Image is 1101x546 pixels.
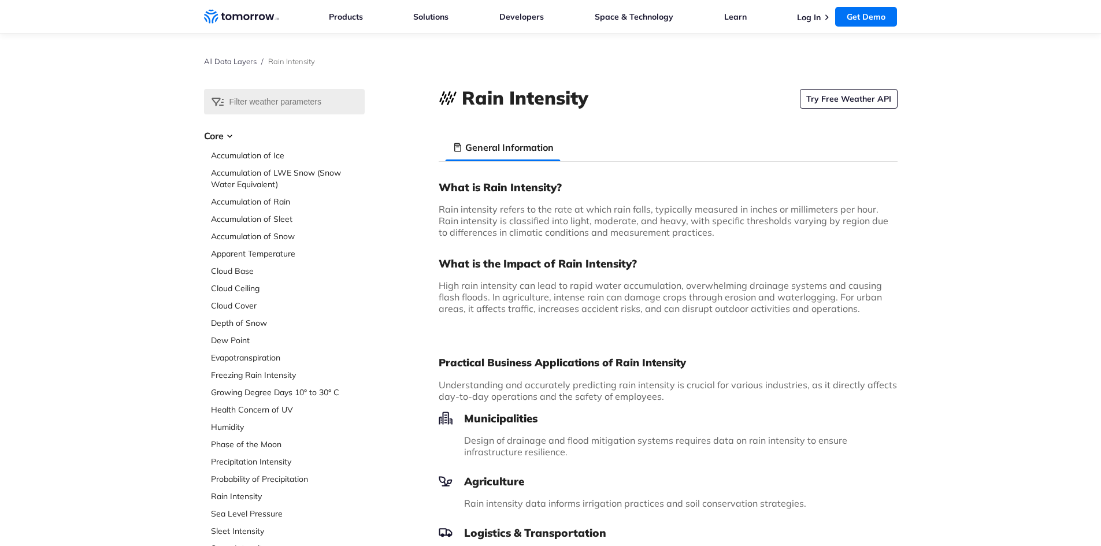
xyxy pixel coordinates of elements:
a: Get Demo [835,7,897,27]
a: Growing Degree Days 10° to 30° C [211,387,365,398]
a: Depth of Snow [211,317,365,329]
h3: Agriculture [439,474,898,488]
a: Accumulation of Sleet [211,213,365,225]
span: Rain intensity refers to the rate at which rain falls, typically measured in inches or millimeter... [439,203,888,238]
h2: Practical Business Applications of Rain Intensity [439,356,898,370]
h3: Core [204,129,365,143]
a: Learn [724,12,747,22]
a: Home link [204,8,279,25]
a: Accumulation of Snow [211,231,365,242]
a: Apparent Temperature [211,248,365,259]
a: All Data Layers [204,57,257,66]
a: Accumulation of Rain [211,196,365,207]
a: Evapotranspiration [211,352,365,363]
a: Sleet Intensity [211,525,365,537]
span: High rain intensity can lead to rapid water accumulation, overwhelming drainage systems and causi... [439,280,882,314]
h3: Logistics & Transportation [439,526,898,540]
a: Cloud Cover [211,300,365,311]
a: Rain Intensity [211,491,365,502]
span: Design of drainage and flood mitigation systems requires data on rain intensity to ensure infrast... [464,434,847,458]
input: Filter weather parameters [204,89,365,114]
span: Rain Intensity [268,57,315,66]
a: Probability of Precipitation [211,473,365,485]
span: Rain intensity data informs irrigation practices and soil conservation strategies. [464,497,806,509]
a: Cloud Ceiling [211,283,365,294]
h3: Municipalities [439,411,898,425]
a: Freezing Rain Intensity [211,369,365,381]
a: Dew Point [211,335,365,346]
h3: General Information [465,140,554,154]
h1: Rain Intensity [462,85,588,110]
a: Developers [499,12,544,22]
a: Products [329,12,363,22]
a: Humidity [211,421,365,433]
a: Accumulation of Ice [211,150,365,161]
a: Precipitation Intensity [211,456,365,467]
a: Cloud Base [211,265,365,277]
h3: What is Rain Intensity? [439,180,898,194]
a: Phase of the Moon [211,439,365,450]
a: Accumulation of LWE Snow (Snow Water Equivalent) [211,167,365,190]
h3: What is the Impact of Rain Intensity? [439,257,898,270]
a: Space & Technology [595,12,673,22]
li: General Information [446,133,561,161]
a: Try Free Weather API [800,89,898,109]
a: Sea Level Pressure [211,508,365,519]
a: Health Concern of UV [211,404,365,415]
a: Log In [797,12,821,23]
span: / [261,57,264,66]
a: Solutions [413,12,448,22]
span: Understanding and accurately predicting rain intensity is crucial for various industries, as it d... [439,379,897,402]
